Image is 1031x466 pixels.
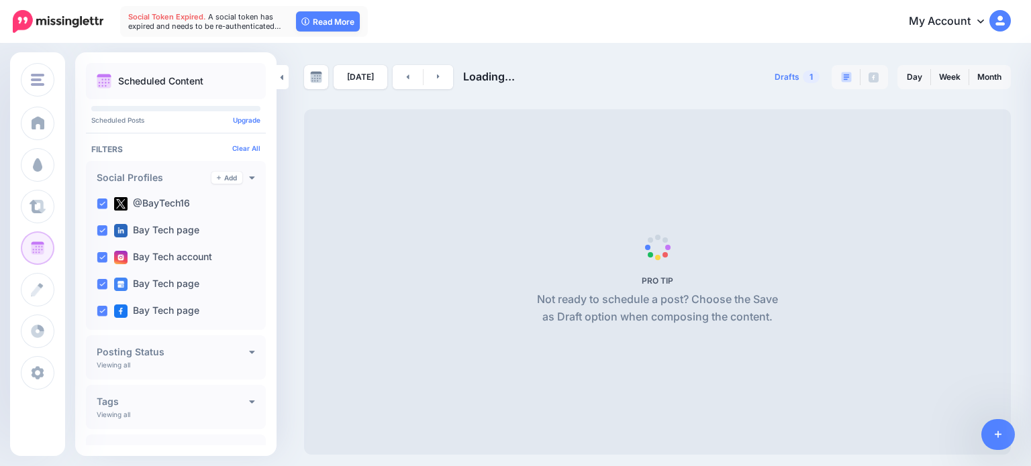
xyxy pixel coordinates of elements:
span: Social Token Expired. [128,12,206,21]
img: facebook-grey-square.png [869,72,879,82]
img: paragraph-boxed.png [841,72,852,82]
label: @BayTech16 [114,197,190,211]
span: Loading... [463,70,515,83]
label: Bay Tech page [114,224,199,237]
a: Drafts1 [767,65,828,89]
h4: Tags [97,397,249,406]
img: linkedin-square.png [114,224,128,237]
label: Bay Tech account [114,251,212,264]
a: Month [969,66,1010,88]
img: instagram-square.png [114,251,128,264]
h4: Social Profiles [97,173,211,182]
a: Add [211,172,242,184]
img: twitter-square.png [114,197,128,211]
label: Bay Tech page [114,304,199,318]
a: My Account [895,5,1011,38]
img: calendar.png [97,74,111,89]
img: facebook-square.png [114,304,128,318]
span: Drafts [775,73,799,81]
a: Week [931,66,969,88]
h4: Filters [91,144,260,154]
p: Not ready to schedule a post? Choose the Save as Draft option when composing the content. [532,291,783,326]
span: A social token has expired and needs to be re-authenticated… [128,12,281,31]
img: calendar-grey-darker.png [310,71,322,83]
span: 1 [803,70,820,83]
img: menu.png [31,74,44,86]
a: Day [899,66,930,88]
h5: PRO TIP [532,276,783,286]
p: Scheduled Content [118,76,203,86]
label: Bay Tech page [114,278,199,291]
a: Clear All [232,144,260,152]
img: Missinglettr [13,10,103,33]
a: [DATE] [334,65,387,89]
h4: Posting Status [97,347,249,357]
a: Upgrade [233,116,260,124]
a: Read More [296,11,360,32]
p: Viewing all [97,361,130,369]
img: google_business-square.png [114,278,128,291]
p: Viewing all [97,410,130,418]
p: Scheduled Posts [91,117,260,123]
